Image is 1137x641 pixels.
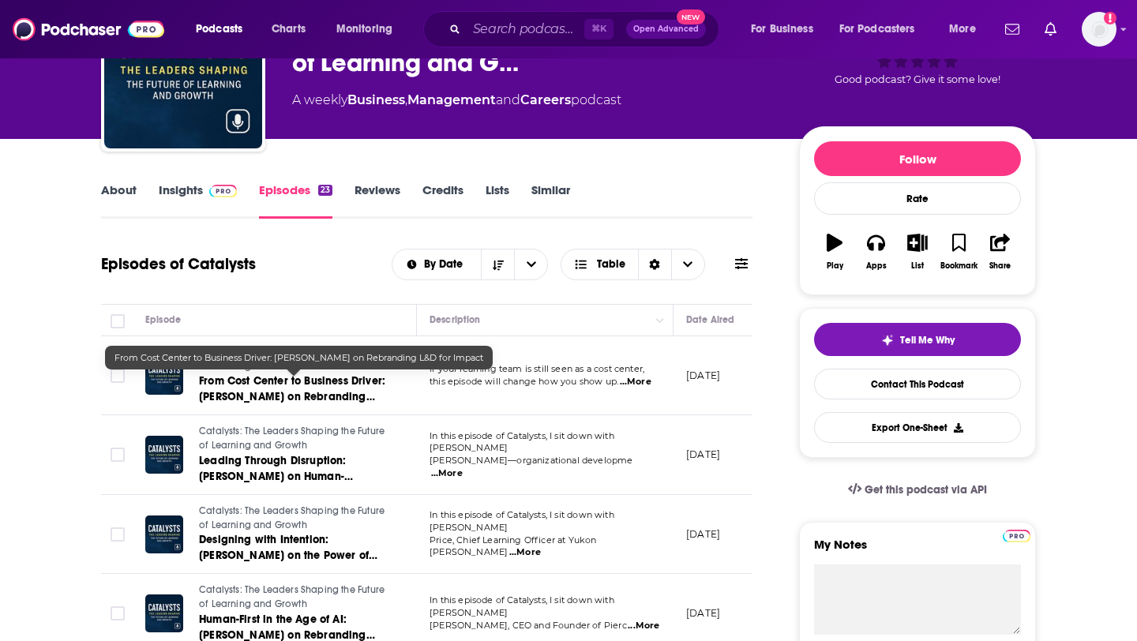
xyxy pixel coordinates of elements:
a: About [101,182,137,219]
div: Bookmark [940,261,978,271]
span: In this episode of Catalysts, I sit down with [PERSON_NAME] [430,430,614,454]
a: Pro website [1003,527,1030,542]
button: open menu [325,17,413,42]
span: ...More [509,546,541,559]
button: open menu [185,17,263,42]
a: Credits [422,182,463,219]
span: Good podcast? Give it some love! [835,73,1000,85]
p: [DATE] [686,606,720,620]
span: From Cost Center to Business Driver: [PERSON_NAME] on Rebranding L&D for Impact [199,374,385,419]
h1: Episodes of Catalysts [101,254,256,274]
a: InsightsPodchaser Pro [159,182,237,219]
span: [PERSON_NAME], CEO and Founder of Pierc [430,620,627,631]
button: Bookmark [938,223,979,280]
button: open menu [938,17,996,42]
a: Lists [486,182,509,219]
span: In this episode of Catalysts, I sit down with [PERSON_NAME] [430,509,614,533]
span: ...More [620,376,651,388]
span: Logged in as elliesachs09 [1082,12,1116,47]
span: For Podcasters [839,18,915,40]
div: List [911,261,924,271]
span: Charts [272,18,306,40]
h2: Choose List sort [392,249,549,280]
span: [PERSON_NAME]—organizational developme [430,455,633,466]
a: Contact This Podcast [814,369,1021,399]
span: Catalysts: The Leaders Shaping the Future of Learning and Growth [199,584,385,609]
a: Business [347,92,405,107]
img: Podchaser Pro [1003,530,1030,542]
span: Catalysts: The Leaders Shaping the Future of Learning and Growth [199,347,385,372]
span: ⌘ K [584,19,614,39]
span: ...More [431,467,463,480]
a: Catalysts: The Leaders Shaping the Future of Learning and Growth [199,425,388,452]
button: Follow [814,141,1021,176]
button: open menu [392,259,482,270]
button: Open AdvancedNew [626,20,706,39]
a: Management [407,92,496,107]
img: User Profile [1082,12,1116,47]
a: Catalysts: The Leaders Shaping the Future of Learning and Growth [199,504,388,532]
button: Share [980,223,1021,280]
button: open menu [740,17,833,42]
span: More [949,18,976,40]
span: and [496,92,520,107]
div: A weekly podcast [292,91,621,110]
img: tell me why sparkle [881,334,894,347]
button: List [897,223,938,280]
button: Column Actions [651,311,670,330]
input: Search podcasts, credits, & more... [467,17,584,42]
button: tell me why sparkleTell Me Why [814,323,1021,356]
button: Play [814,223,855,280]
div: Rate [814,182,1021,215]
a: Catalysts: The Leaders Shaping the Future of Learning and Growth [199,583,388,611]
a: Charts [261,17,315,42]
a: Similar [531,182,570,219]
span: Designing with Intention: [PERSON_NAME] on the Power of Experiential E-Learning [199,533,377,578]
span: From Cost Center to Business Driver: [PERSON_NAME] on Rebranding L&D for Impact [114,352,483,363]
span: Podcasts [196,18,242,40]
a: Careers [520,92,571,107]
div: Search podcasts, credits, & more... [438,11,734,47]
button: open menu [829,17,938,42]
span: Toggle select row [111,527,125,542]
p: [DATE] [686,369,720,382]
div: Play [827,261,843,271]
span: Table [597,259,625,270]
span: Monitoring [336,18,392,40]
span: this episode will change how you show up. [430,376,618,387]
div: Description [430,310,480,329]
button: Export One-Sheet [814,412,1021,443]
span: Toggle select row [111,448,125,462]
a: Leading Through Disruption: [PERSON_NAME] on Human-Centered Transformation [199,453,388,485]
div: Share [989,261,1011,271]
span: Get this podcast via API [865,483,987,497]
span: Price, Chief Learning Officer at Yukon [PERSON_NAME] [430,534,597,558]
a: Get this podcast via API [835,470,1000,509]
span: Open Advanced [633,25,699,33]
span: Tell Me Why [900,334,955,347]
img: Podchaser Pro [209,185,237,197]
span: Leading Through Disruption: [PERSON_NAME] on Human-Centered Transformation [199,454,353,499]
img: Podchaser - Follow, Share and Rate Podcasts [13,14,164,44]
span: If your learning team is still seen as a cost center, [430,363,644,374]
label: My Notes [814,537,1021,564]
button: open menu [514,249,547,279]
button: Apps [855,223,896,280]
div: Sort Direction [638,249,671,279]
span: Catalysts: The Leaders Shaping the Future of Learning and Growth [199,505,385,530]
a: From Cost Center to Business Driver: [PERSON_NAME] on Rebranding L&D for Impact [199,373,388,405]
a: Show notifications dropdown [1038,16,1063,43]
span: , [405,92,407,107]
div: 23 [318,185,332,196]
p: [DATE] [686,448,720,461]
button: Show profile menu [1082,12,1116,47]
button: Choose View [561,249,705,280]
span: Catalysts: The Leaders Shaping the Future of Learning and Growth [199,425,385,451]
div: Apps [866,261,887,271]
a: Designing with Intention: [PERSON_NAME] on the Power of Experiential E-Learning [199,532,388,564]
p: [DATE] [686,527,720,541]
span: ...More [628,620,659,632]
a: Reviews [355,182,400,219]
